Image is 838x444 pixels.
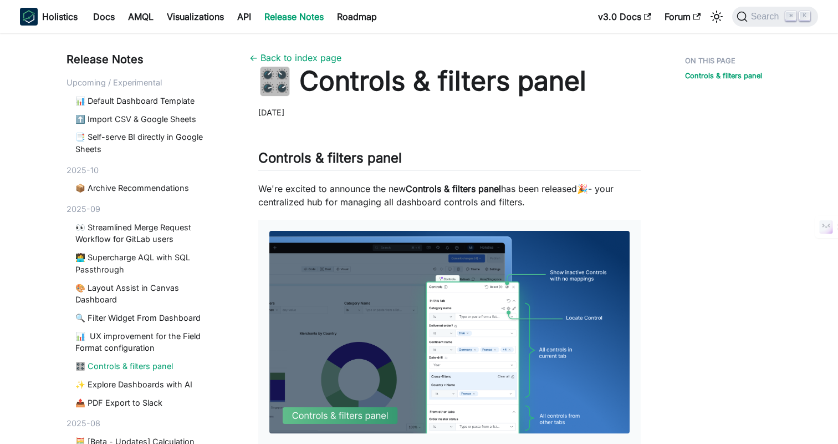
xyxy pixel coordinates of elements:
div: Upcoming / Experimental [67,77,223,89]
h1: 🎛️ Controls & filters panel [258,64,641,98]
button: Switch between dark and light mode (currently light mode) [708,8,725,26]
img: Holistics [20,8,38,26]
div: 2025-10 [67,164,223,176]
a: 🧑‍💻 Supercharge AQL with SQL Passthrough [75,251,218,275]
span: Search [748,12,786,22]
a: Forum [658,8,707,26]
a: ← Back to index page [249,52,341,63]
a: v3.0 Docs [591,8,658,26]
b: Holistics [42,10,78,23]
a: 📊 UX improvement for the Field Format configuration [75,330,218,354]
a: Release Notes [258,8,330,26]
button: Search (Command+K) [732,7,818,27]
a: AMQL [121,8,160,26]
a: 👀 Streamlined Merge Request Workflow for GitLab users [75,221,218,245]
kbd: ⌘ [785,11,796,21]
strong: Controls & filters panel [406,183,501,194]
strong: Controls & filters panel [258,150,402,166]
a: 🎨 Layout Assist in Canvas Dashboard [75,282,218,306]
a: Controls & filters panel [685,70,762,81]
a: Visualizations [160,8,231,26]
a: Docs [86,8,121,26]
a: 📑 Self-serve BI directly in Google Sheets [75,131,218,155]
a: ⬆️ Import CSV & Google Sheets [75,113,218,125]
a: Roadmap [330,8,384,26]
strong: Controls & filters panel [685,72,762,80]
time: [DATE] [258,108,284,117]
a: 📦 Archive Recommendations [75,182,218,194]
a: ✨ Explore Dashboards with AI [75,379,218,391]
div: Release Notes [67,51,223,68]
a: 🎛️ Controls & filters panel [75,360,218,372]
a: 📊 Default Dashboard Template [75,95,218,107]
a: API [231,8,258,26]
div: 2025-09 [67,203,223,215]
img: Controls & filters panel [269,231,630,434]
div: 2025-08 [67,417,223,430]
a: 📤 PDF Export to Slack [75,397,218,409]
a: 🔍 Filter Widget From Dashboard [75,312,218,324]
nav: Blog recent posts navigation [67,51,223,444]
strong: 🎉 [577,183,588,194]
kbd: K [799,11,810,21]
p: We're excited to announce the new has been released - your centralized hub for managing all dashb... [258,182,641,209]
a: HolisticsHolistics [20,8,78,26]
